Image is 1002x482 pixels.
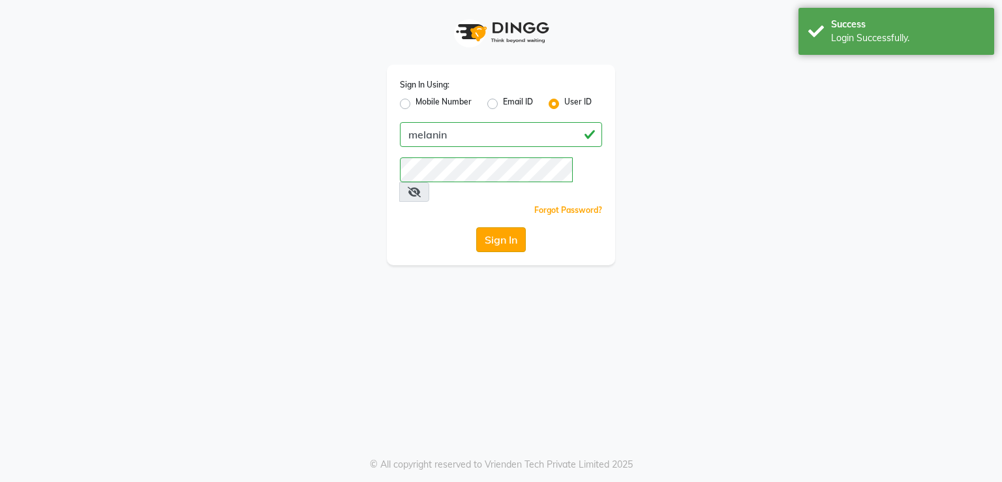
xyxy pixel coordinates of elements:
[831,18,984,31] div: Success
[534,205,602,215] a: Forgot Password?
[400,157,573,182] input: Username
[400,79,449,91] label: Sign In Using:
[400,122,602,147] input: Username
[416,96,472,112] label: Mobile Number
[831,31,984,45] div: Login Successfully.
[476,227,526,252] button: Sign In
[503,96,533,112] label: Email ID
[564,96,592,112] label: User ID
[449,13,553,52] img: logo1.svg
